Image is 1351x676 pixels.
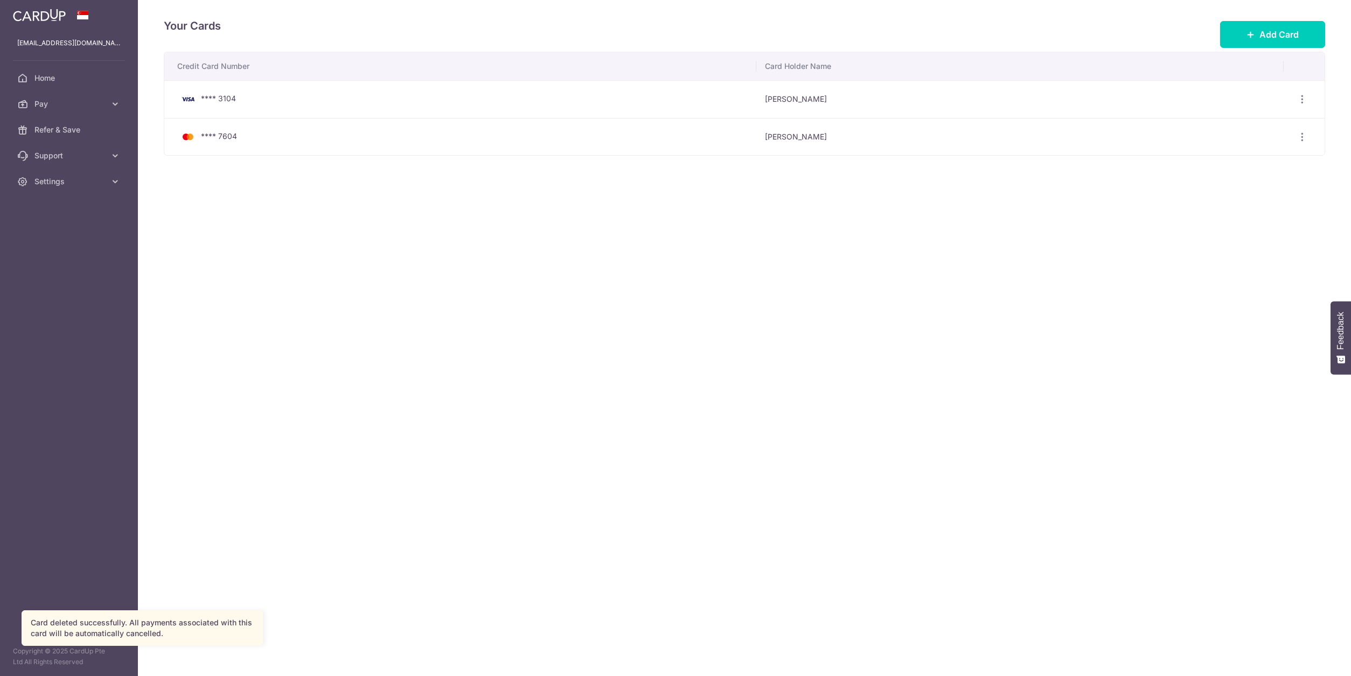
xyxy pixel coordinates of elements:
[34,99,106,109] span: Pay
[34,176,106,187] span: Settings
[1220,21,1325,48] button: Add Card
[1259,28,1299,41] span: Add Card
[756,118,1284,156] td: [PERSON_NAME]
[1331,301,1351,374] button: Feedback - Show survey
[1336,312,1346,350] span: Feedback
[34,150,106,161] span: Support
[31,617,254,639] div: Card deleted successfully. All payments associated with this card will be automatically cancelled.
[34,73,106,83] span: Home
[756,52,1284,80] th: Card Holder Name
[17,38,121,48] p: [EMAIL_ADDRESS][DOMAIN_NAME]
[13,9,66,22] img: CardUp
[164,52,756,80] th: Credit Card Number
[756,80,1284,118] td: [PERSON_NAME]
[164,17,221,34] h4: Your Cards
[177,93,199,106] img: Bank Card
[34,124,106,135] span: Refer & Save
[177,130,199,143] img: Bank Card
